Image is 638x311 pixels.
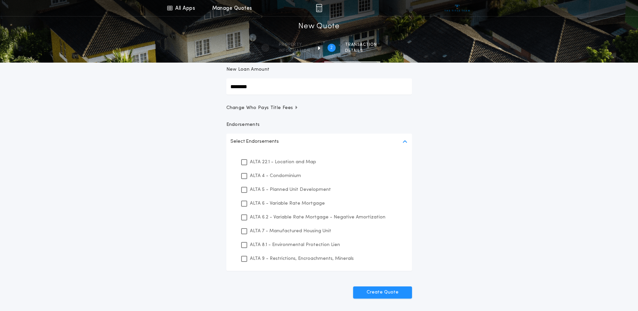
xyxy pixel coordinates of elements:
[250,186,331,193] p: ALTA 5 - Planned Unit Development
[226,66,270,73] p: New Loan Amount
[250,214,385,221] p: ALTA 6.2 - Variable Rate Mortgage - Negative Amortization
[230,138,279,146] p: Select Endorsements
[353,286,412,299] button: Create Quote
[250,255,354,262] p: ALTA 9 - Restrictions, Encroachments, Minerals
[226,122,412,128] p: Endorsements
[445,5,470,11] img: vs-icon
[250,200,325,207] p: ALTA 6 - Variable Rate Mortgage
[316,4,322,12] img: img
[330,45,333,50] h2: 2
[250,228,331,235] p: ALTA 7 - Manufactured Housing Unit
[279,48,310,54] span: information
[279,42,310,47] span: Property
[226,134,412,150] button: Select Endorsements
[298,21,339,32] h1: New Quote
[226,105,299,111] span: Change Who Pays Title Fees
[250,172,301,179] p: ALTA 4 - Condominium
[226,105,412,111] button: Change Who Pays Title Fees
[250,241,340,248] p: ALTA 8.1 - Environmental Protection Lien
[250,159,316,166] p: ALTA 22.1 - Location and Map
[345,48,377,54] span: details
[226,150,412,271] ul: Select Endorsements
[345,42,377,47] span: Transaction
[226,78,412,95] input: New Loan Amount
